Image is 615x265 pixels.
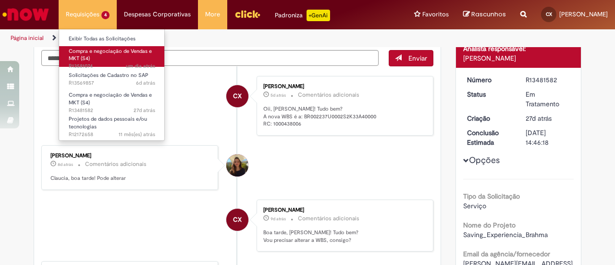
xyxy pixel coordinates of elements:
small: Comentários adicionais [298,215,359,223]
img: ServiceNow [1,5,50,24]
span: Projetos de dados pessoais e/ou tecnologias [69,115,147,130]
p: Oii, [PERSON_NAME]! Tudo bem? A nova WBS é a: BR002237U0002S2K33A40000 RC: 1000438006 [263,105,423,128]
span: CX [546,11,552,17]
time: 23/10/2024 12:30:14 [119,131,155,138]
span: Saving_Experiencia_Brahma [463,230,548,239]
a: Página inicial [11,34,44,42]
div: Analista responsável: [463,44,574,53]
dt: Status [460,89,519,99]
ul: Trilhas de página [7,29,403,47]
span: [PERSON_NAME] [559,10,608,18]
dt: Número [460,75,519,85]
span: Enviar [408,54,427,63]
a: Aberto R13569857 : Solicitações de Cadastro no SAP [59,70,165,88]
span: 27d atrás [526,114,552,123]
time: 26/09/2025 10:41:51 [136,79,155,87]
ul: Requisições [59,29,165,141]
img: click_logo_yellow_360x200.png [234,7,260,21]
p: Boa tarde, [PERSON_NAME]! Tudo bem? Vou precisar alterar a WBS, consigo? [263,229,423,244]
span: Compra e negociação de Vendas e MKT (S4) [69,48,152,63]
b: Email da agência/fornecedor [463,250,550,258]
small: Comentários adicionais [298,91,359,99]
div: [PERSON_NAME] [263,84,423,89]
span: CX [233,208,242,231]
b: Tipo da Solicitação [463,192,520,201]
span: R12172658 [69,131,155,139]
time: 23/09/2025 17:48:47 [58,162,73,167]
div: [PERSON_NAME] [50,153,210,159]
p: +GenAi [307,10,330,21]
div: Lara Moccio Breim Solera [226,154,248,177]
div: R13481582 [526,75,570,85]
button: Enviar [389,50,433,66]
time: 04/09/2025 14:50:00 [526,114,552,123]
dt: Conclusão Estimada [460,128,519,147]
span: CX [233,85,242,108]
span: Despesas Corporativas [124,10,191,19]
span: 27d atrás [134,107,155,114]
a: Aberto R13581074 : Compra e negociação de Vendas e MKT (S4) [59,46,165,67]
small: Comentários adicionais [85,160,147,168]
span: Solicitações de Cadastro no SAP [69,72,148,79]
span: R13569857 [69,79,155,87]
span: 8d atrás [58,162,73,167]
div: [PERSON_NAME] [263,207,423,213]
span: 4 [101,11,110,19]
span: R13481582 [69,107,155,114]
a: Aberto R12172658 : Projetos de dados pessoais e/ou tecnologias [59,114,165,135]
div: 04/09/2025 14:50:00 [526,114,570,123]
div: Em Tratamento [526,89,570,109]
span: 6d atrás [136,79,155,87]
b: Nome do Projeto [463,221,516,229]
span: um dia atrás [126,63,155,70]
span: 11 mês(es) atrás [119,131,155,138]
span: Rascunhos [471,10,506,19]
dt: Criação [460,114,519,123]
span: 9d atrás [271,216,286,222]
div: [DATE] 14:46:18 [526,128,570,147]
div: Padroniza [275,10,330,21]
p: Claucia, boa tarde! Pode alterar [50,175,210,182]
div: Claudia Perdigao Xavier [226,209,248,231]
a: Exibir Todas as Solicitações [59,34,165,44]
span: Favoritos [422,10,449,19]
span: Compra e negociação de Vendas e MKT (S4) [69,91,152,106]
a: Aberto R13481582 : Compra e negociação de Vendas e MKT (S4) [59,90,165,111]
textarea: Digite sua mensagem aqui... [41,50,379,66]
div: [PERSON_NAME] [463,53,574,63]
a: Rascunhos [463,10,506,19]
span: R13581074 [69,63,155,70]
span: Serviço [463,202,486,210]
span: 5d atrás [271,92,286,98]
time: 04/09/2025 14:50:01 [134,107,155,114]
span: More [205,10,220,19]
div: Claudia Perdigao Xavier [226,85,248,107]
span: Requisições [66,10,99,19]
